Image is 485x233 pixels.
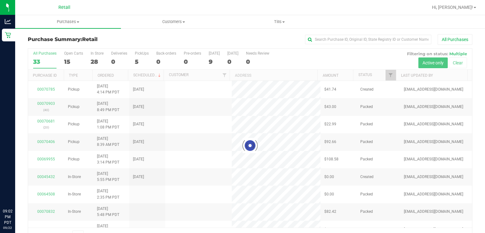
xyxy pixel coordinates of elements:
span: Retail [58,5,70,10]
p: 09:02 PM PDT [3,208,12,225]
a: Purchases [15,15,121,28]
p: 09/22 [3,225,12,230]
span: Purchases [15,19,121,25]
span: Tills [227,19,332,25]
button: All Purchases [438,34,472,45]
span: Customers [121,19,226,25]
inline-svg: Retail [5,32,11,38]
a: Tills [227,15,332,28]
span: Hi, [PERSON_NAME]! [432,5,473,10]
a: Customers [121,15,227,28]
span: Retail [82,36,98,42]
h3: Purchase Summary: [28,37,176,42]
input: Search Purchase ID, Original ID, State Registry ID or Customer Name... [305,35,431,44]
inline-svg: Analytics [5,18,11,25]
